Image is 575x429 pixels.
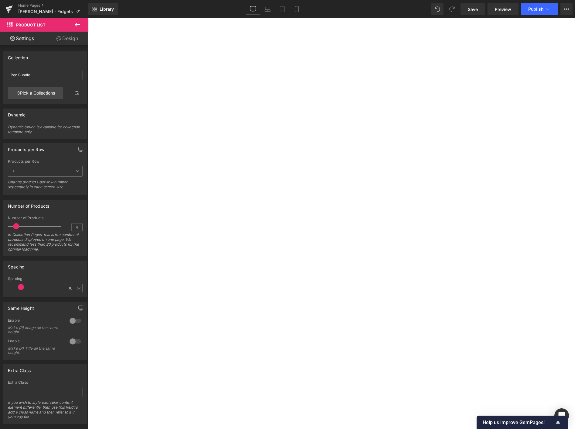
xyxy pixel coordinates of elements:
div: Spacing [8,277,83,281]
button: Show survey - Help us improve GemPages! [483,419,562,426]
div: Make (P) Image all the same height. [8,326,63,334]
a: Laptop [260,3,275,15]
div: Dynamic option is available for collection template only. [8,125,83,138]
div: Extra Class [8,365,31,373]
button: Publish [521,3,558,15]
div: Number of Products [8,200,49,209]
button: More [560,3,573,15]
div: Extra Class [8,380,83,385]
div: Collection [8,52,28,60]
span: Preview [495,6,511,12]
a: Home Pages [18,3,88,8]
div: Number of Products [8,216,83,220]
a: Desktop [246,3,260,15]
div: Spacing [8,261,25,269]
a: Design [45,32,89,45]
div: If you wish to style particular content element differently, then use this field to add a class n... [8,400,83,424]
a: New Library [88,3,118,15]
div: Dynamic [8,109,26,117]
button: Undo [431,3,443,15]
b: 1 [13,169,14,173]
span: px [77,286,82,290]
button: Redo [446,3,458,15]
a: Mobile [289,3,304,15]
div: In Collection Pages, this is the number of products displayed on one page. We recommend less than... [8,232,83,256]
div: Make (P) Title all the same height. [8,346,63,355]
span: Library [100,6,114,12]
div: Enable [8,339,63,345]
div: Open Intercom Messenger [554,408,569,423]
a: Pick a Collections [8,87,63,99]
span: Save [468,6,478,12]
span: [PERSON_NAME] - Fidgets [18,9,73,14]
a: Preview [488,3,519,15]
div: Change products-per-row number sepearately in each screen size. [8,180,83,193]
div: Enable [8,318,63,324]
div: Products per Row [8,159,83,164]
a: Tablet [275,3,289,15]
span: Help us improve GemPages! [483,420,554,425]
span: Product List [16,22,46,27]
div: Products per Row [8,144,44,152]
span: Publish [528,7,543,12]
div: Same Height [8,302,34,311]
